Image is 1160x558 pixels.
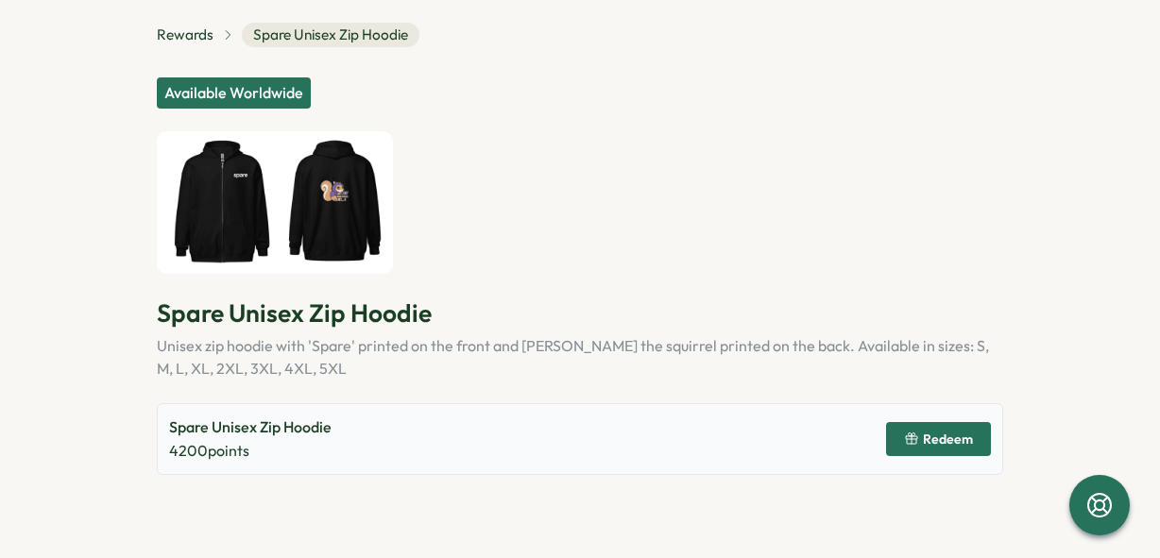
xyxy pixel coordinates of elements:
div: Available Worldwide [157,77,311,109]
button: Redeem [886,422,991,456]
p: Spare Unisex Zip Hoodie [157,296,1003,330]
p: Spare Unisex Zip Hoodie [169,415,332,439]
div: Unisex zip hoodie with 'Spare' printed on the front and [PERSON_NAME] the squirrel printed on the... [157,334,1003,381]
span: Redeem [923,432,973,446]
img: Spare Unisex Zip Hoodie [157,131,393,275]
span: 4200 points [169,441,249,460]
a: Rewards [157,25,213,45]
span: Spare Unisex Zip Hoodie [242,23,419,47]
